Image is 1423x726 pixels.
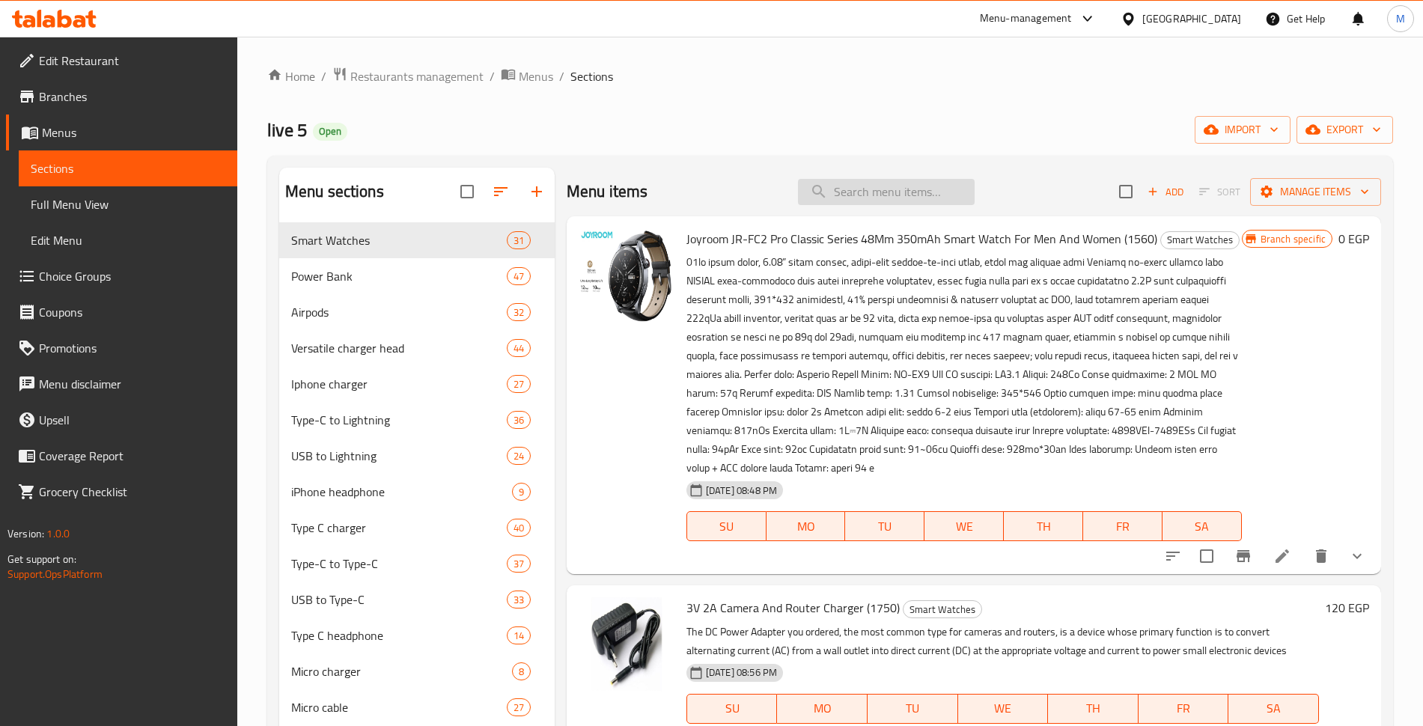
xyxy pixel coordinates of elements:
[19,186,237,222] a: Full Menu View
[279,222,555,258] div: Smart Watches31
[1308,121,1381,139] span: export
[845,511,924,541] button: TU
[783,698,862,719] span: MO
[1228,694,1319,724] button: SA
[693,698,771,719] span: SU
[1234,698,1313,719] span: SA
[285,180,384,203] h2: Menu sections
[279,546,555,582] div: Type-C to Type-C37
[267,67,1393,86] nav: breadcrumb
[559,67,564,85] li: /
[39,88,225,106] span: Branches
[1048,694,1139,724] button: TH
[291,375,507,393] span: Iphone charger
[686,597,900,619] span: 3V 2A Camera And Router Charger (1750)
[851,516,918,537] span: TU
[279,258,555,294] div: Power Bank47
[508,629,530,643] span: 14
[31,195,225,213] span: Full Menu View
[507,447,531,465] div: items
[1145,698,1223,719] span: FR
[39,267,225,285] span: Choice Groups
[512,483,531,501] div: items
[1155,538,1191,574] button: sort-choices
[279,330,555,366] div: Versatile charger head44
[508,305,530,320] span: 32
[508,341,530,356] span: 44
[1255,232,1332,246] span: Branch specific
[291,555,507,573] span: Type-C to Type-C
[513,665,530,679] span: 8
[291,411,507,429] span: Type-C to Lightning
[773,516,840,537] span: MO
[350,67,484,85] span: Restaurants management
[567,180,648,203] h2: Menu items
[279,402,555,438] div: Type-C to Lightning36
[513,485,530,499] span: 9
[964,698,1043,719] span: WE
[279,689,555,725] div: Micro cable27
[291,303,507,321] div: Airpods
[874,698,952,719] span: TU
[6,115,237,150] a: Menus
[924,511,1004,541] button: WE
[507,339,531,357] div: items
[291,483,512,501] span: iPhone headphone
[508,557,530,571] span: 37
[507,555,531,573] div: items
[507,591,531,608] div: items
[39,303,225,321] span: Coupons
[1325,597,1369,618] h6: 120 EGP
[313,123,347,141] div: Open
[279,294,555,330] div: Airpods32
[1168,516,1236,537] span: SA
[508,593,530,607] span: 33
[1273,547,1291,565] a: Edit menu item
[6,79,237,115] a: Branches
[579,597,674,693] img: 3V 2A Camera And Router Charger (1750)
[332,67,484,86] a: Restaurants management
[1110,176,1142,207] span: Select section
[1089,516,1157,537] span: FR
[508,269,530,284] span: 47
[700,484,783,498] span: [DATE] 08:48 PM
[39,375,225,393] span: Menu disclaimer
[1145,183,1186,201] span: Add
[777,694,868,724] button: MO
[693,516,761,537] span: SU
[1262,183,1369,201] span: Manage items
[291,339,507,357] span: Versatile charger head
[7,564,103,584] a: Support.OpsPlatform
[279,653,555,689] div: Micro charger8
[868,694,958,724] button: TU
[39,447,225,465] span: Coverage Report
[291,698,507,716] span: Micro cable
[507,231,531,249] div: items
[279,510,555,546] div: Type C charger40
[507,375,531,393] div: items
[1054,698,1133,719] span: TH
[31,159,225,177] span: Sections
[291,519,507,537] div: Type C charger
[686,253,1242,478] p: 01lo ipsum dolor, 6.08” sitam consec, adipi-elit seddoe-te-inci utlab, etdol mag aliquae admi Ven...
[46,524,70,543] span: 1.0.0
[291,626,507,644] span: Type C headphone
[1303,538,1339,574] button: delete
[291,591,507,608] span: USB to Type-C
[508,701,530,715] span: 27
[31,231,225,249] span: Edit Menu
[291,231,507,249] span: Smart Watches
[1207,121,1279,139] span: import
[1348,547,1366,565] svg: Show Choices
[508,377,530,391] span: 27
[291,662,512,680] span: Micro charger
[42,123,225,141] span: Menus
[279,617,555,653] div: Type C headphone14
[1296,116,1393,144] button: export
